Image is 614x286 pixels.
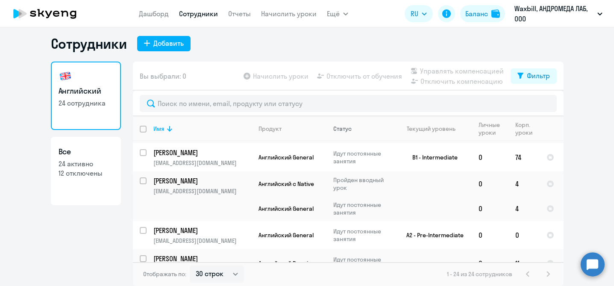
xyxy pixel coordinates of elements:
p: Идут постоянные занятия [333,227,392,243]
button: Фильтр [511,68,557,84]
div: Продукт [259,125,282,133]
button: Ещё [327,5,348,22]
p: [PERSON_NAME] [153,254,250,263]
a: Начислить уроки [261,9,317,18]
span: Английский General [259,231,314,239]
a: Сотрудники [179,9,218,18]
td: 4 [508,196,540,221]
td: 0 [472,221,508,249]
a: [PERSON_NAME] [153,176,251,186]
td: B1 - Intermediate [392,143,472,171]
span: Английский General [259,153,314,161]
a: Дашборд [139,9,169,18]
div: Имя [153,125,251,133]
a: Английский24 сотрудника [51,62,121,130]
a: [PERSON_NAME] [153,254,251,263]
button: Waxbill, АНДРОМЕДА ЛАБ, ООО [510,3,607,24]
div: Добавить [153,38,184,48]
p: [PERSON_NAME] [153,176,250,186]
span: Английский General [259,205,314,212]
p: Пройден вводный урок [333,176,392,192]
div: Статус [333,125,352,133]
p: Waxbill, АНДРОМЕДА ЛАБ, ООО [514,3,594,24]
td: 0 [472,249,508,277]
p: 12 отключены [59,168,113,178]
button: Добавить [137,36,191,51]
span: Английский с Native [259,180,314,188]
p: [EMAIL_ADDRESS][DOMAIN_NAME] [153,159,251,167]
div: Фильтр [527,71,550,81]
div: Корп. уроки [515,121,539,136]
td: 74 [508,143,540,171]
p: 24 сотрудника [59,98,113,108]
span: 1 - 24 из 24 сотрудников [447,270,512,278]
p: Идут постоянные занятия [333,256,392,271]
p: [PERSON_NAME] [153,148,250,157]
div: Баланс [465,9,488,19]
td: 0 [472,143,508,171]
span: Вы выбрали: 0 [140,71,186,81]
p: [EMAIL_ADDRESS][DOMAIN_NAME] [153,187,251,195]
a: Все24 активно12 отключены [51,137,121,205]
div: Текущий уровень [399,125,471,133]
span: Английский Premium [259,259,317,267]
p: 24 активно [59,159,113,168]
p: Идут постоянные занятия [333,201,392,216]
a: [PERSON_NAME] [153,226,251,235]
button: RU [405,5,433,22]
td: A2 - Pre-Intermediate [392,221,472,249]
div: Текущий уровень [407,125,455,133]
td: 0 [472,196,508,221]
div: Имя [153,125,165,133]
span: Отображать по: [143,270,186,278]
span: Ещё [327,9,340,19]
a: Отчеты [228,9,251,18]
td: 4 [508,171,540,196]
p: Идут постоянные занятия [333,150,392,165]
img: balance [491,9,500,18]
div: Личные уроки [479,121,508,136]
td: 0 [508,221,540,249]
td: 11 [508,249,540,277]
h1: Сотрудники [51,35,127,52]
p: [PERSON_NAME] [153,226,250,235]
img: english [59,69,72,83]
h3: Английский [59,86,113,97]
h3: Все [59,146,113,157]
span: RU [411,9,418,19]
td: 0 [472,171,508,196]
p: [EMAIL_ADDRESS][DOMAIN_NAME] [153,237,251,245]
input: Поиск по имени, email, продукту или статусу [140,95,557,112]
a: [PERSON_NAME] [153,148,251,157]
button: Балансbalance [460,5,505,22]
